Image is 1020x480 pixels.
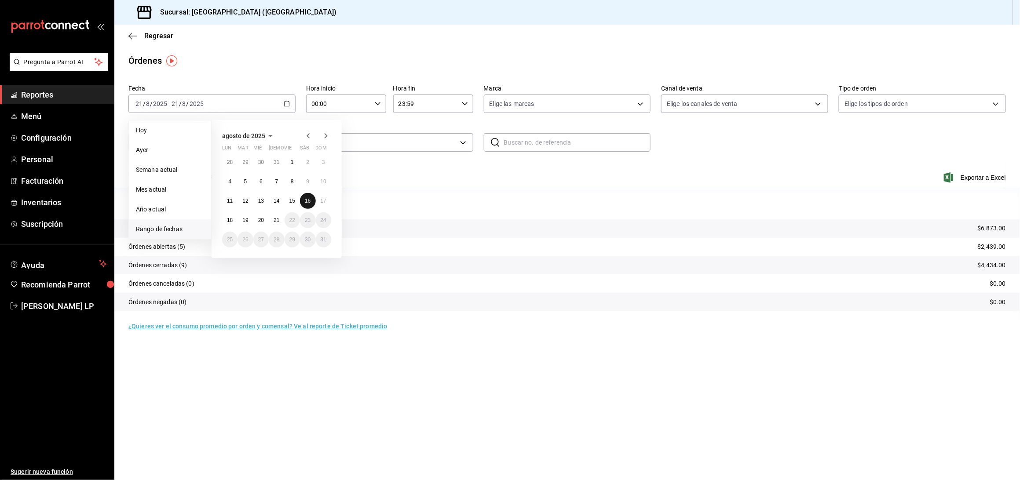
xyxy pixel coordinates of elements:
[128,323,387,330] a: ¿Quieres ver el consumo promedio por orden y comensal? Ve al reporte de Ticket promedio
[128,198,1006,209] p: Resumen
[21,300,107,312] span: [PERSON_NAME] LP
[285,193,300,209] button: 15 de agosto de 2025
[253,193,269,209] button: 13 de agosto de 2025
[135,100,143,107] input: --
[144,32,173,40] span: Regresar
[238,174,253,189] button: 5 de agosto de 2025
[168,100,170,107] span: -
[321,178,326,185] abbr: 10 de agosto de 2025
[661,86,828,92] label: Canal de venta
[128,86,296,92] label: Fecha
[222,145,231,154] abbr: lunes
[222,132,265,139] span: agosto de 2025
[143,100,146,107] span: /
[242,159,248,165] abbr: 29 de julio de 2025
[136,225,204,234] span: Rango de fechas
[21,175,107,187] span: Facturación
[274,217,279,223] abbr: 21 de agosto de 2025
[269,232,284,247] button: 28 de agosto de 2025
[305,198,311,204] abbr: 16 de agosto de 2025
[238,154,253,170] button: 29 de julio de 2025
[291,159,294,165] abbr: 1 de agosto de 2025
[285,154,300,170] button: 1 de agosto de 2025
[136,185,204,194] span: Mes actual
[21,279,107,291] span: Recomienda Parrot
[275,178,278,185] abbr: 7 de agosto de 2025
[316,193,331,209] button: 17 de agosto de 2025
[258,159,264,165] abbr: 30 de julio de 2025
[990,298,1006,307] p: $0.00
[222,174,238,189] button: 4 de agosto de 2025
[128,261,187,270] p: Órdenes cerradas (9)
[300,154,315,170] button: 2 de agosto de 2025
[146,100,150,107] input: --
[300,232,315,247] button: 30 de agosto de 2025
[238,193,253,209] button: 12 de agosto de 2025
[244,178,247,185] abbr: 5 de agosto de 2025
[97,23,104,30] button: open_drawer_menu
[21,196,107,208] span: Inventarios
[179,100,182,107] span: /
[153,7,336,18] h3: Sucursal: [GEOGRAPHIC_DATA] ([GEOGRAPHIC_DATA])
[21,132,107,144] span: Configuración
[978,261,1006,270] p: $4,434.00
[136,205,204,214] span: Año actual
[128,32,173,40] button: Regresar
[285,232,300,247] button: 29 de agosto de 2025
[316,154,331,170] button: 3 de agosto de 2025
[322,159,325,165] abbr: 3 de agosto de 2025
[128,242,186,251] p: Órdenes abiertas (5)
[228,178,231,185] abbr: 4 de agosto de 2025
[24,58,95,67] span: Pregunta a Parrot AI
[312,138,457,147] span: Ver todos
[490,99,534,108] span: Elige las marcas
[306,159,309,165] abbr: 2 de agosto de 2025
[274,198,279,204] abbr: 14 de agosto de 2025
[227,198,233,204] abbr: 11 de agosto de 2025
[128,54,162,67] div: Órdenes
[305,217,311,223] abbr: 23 de agosto de 2025
[285,145,292,154] abbr: viernes
[222,154,238,170] button: 28 de julio de 2025
[242,198,248,204] abbr: 12 de agosto de 2025
[300,145,309,154] abbr: sábado
[258,217,264,223] abbr: 20 de agosto de 2025
[321,217,326,223] abbr: 24 de agosto de 2025
[300,212,315,228] button: 23 de agosto de 2025
[253,232,269,247] button: 27 de agosto de 2025
[978,224,1006,233] p: $6,873.00
[484,86,651,92] label: Marca
[10,53,108,71] button: Pregunta a Parrot AI
[289,236,295,243] abbr: 29 de agosto de 2025
[128,298,187,307] p: Órdenes negadas (0)
[136,145,204,155] span: Ayer
[186,100,189,107] span: /
[316,145,327,154] abbr: domingo
[253,154,269,170] button: 30 de julio de 2025
[21,218,107,230] span: Suscripción
[269,193,284,209] button: 14 de agosto de 2025
[258,236,264,243] abbr: 27 de agosto de 2025
[222,212,238,228] button: 18 de agosto de 2025
[21,258,95,269] span: Ayuda
[285,174,300,189] button: 8 de agosto de 2025
[269,212,284,228] button: 21 de agosto de 2025
[253,212,269,228] button: 20 de agosto de 2025
[316,232,331,247] button: 31 de agosto de 2025
[21,110,107,122] span: Menú
[222,193,238,209] button: 11 de agosto de 2025
[171,100,179,107] input: --
[504,134,651,151] input: Buscar no. de referencia
[946,172,1006,183] button: Exportar a Excel
[274,159,279,165] abbr: 31 de julio de 2025
[6,64,108,73] a: Pregunta a Parrot AI
[316,174,331,189] button: 10 de agosto de 2025
[253,145,262,154] abbr: miércoles
[182,100,186,107] input: --
[253,174,269,189] button: 6 de agosto de 2025
[242,217,248,223] abbr: 19 de agosto de 2025
[393,86,473,92] label: Hora fin
[269,174,284,189] button: 7 de agosto de 2025
[227,217,233,223] abbr: 18 de agosto de 2025
[238,145,248,154] abbr: martes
